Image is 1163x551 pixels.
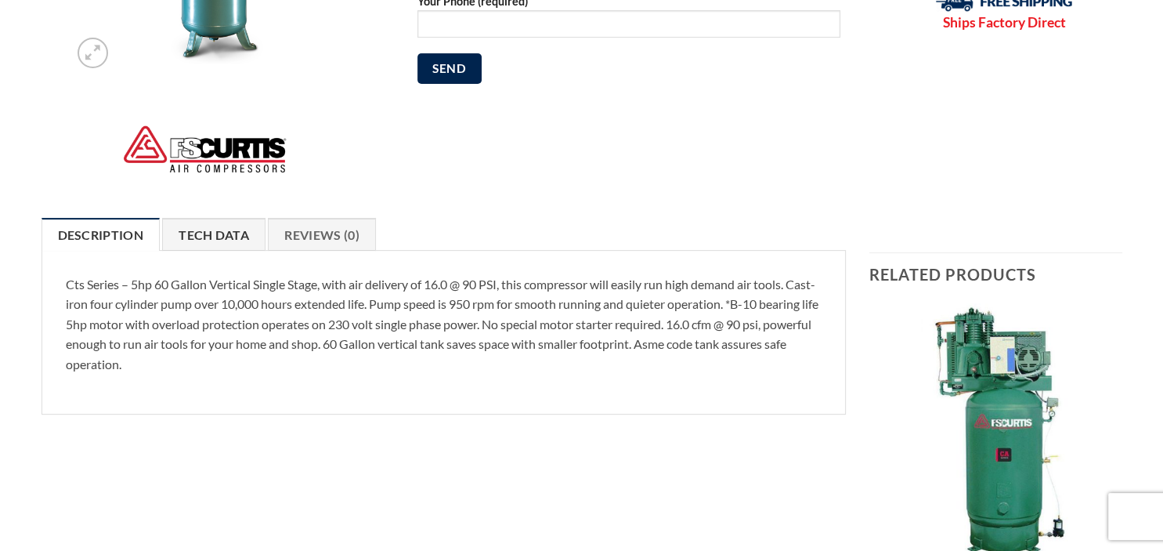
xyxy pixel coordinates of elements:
input: Send [417,53,482,84]
a: Description [42,218,161,251]
strong: Ships Factory Direct [943,14,1066,31]
a: Zoom [78,38,108,68]
a: Reviews (0) [268,218,376,251]
img: FS-Curtis-Air-Compressors [124,120,288,183]
h3: Related products [869,253,1122,295]
p: Cts Series – 5hp 60 Gallon Vertical Single Stage, with air delivery of 16.0 @ 90 PSI, this compre... [66,274,822,375]
input: Your Phone (required) [417,10,840,38]
a: Tech Data [162,218,265,251]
